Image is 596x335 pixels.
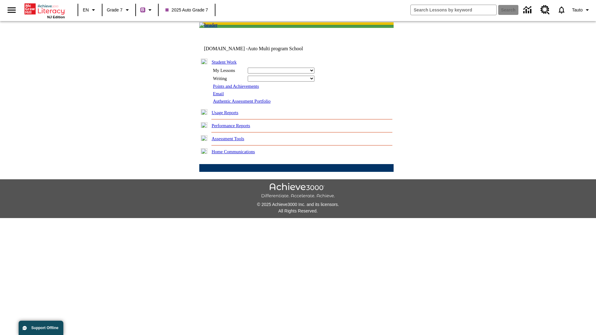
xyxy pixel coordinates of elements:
[165,7,208,13] span: 2025 Auto Grade 7
[104,4,133,16] button: Grade: Grade 7, Select a grade
[213,84,259,89] a: Points and Achievements
[212,110,238,115] a: Usage Reports
[212,123,250,128] a: Performance Reports
[212,149,255,154] a: Home Communications
[537,2,553,18] a: Resource Center, Will open in new tab
[83,7,89,13] span: EN
[199,22,218,28] img: header
[212,60,237,65] a: Student Work
[261,183,335,199] img: Achieve3000 Differentiate Accelerate Achieve
[213,76,244,81] div: Writing
[201,122,207,128] img: plus.gif
[201,109,207,115] img: plus.gif
[47,15,65,19] span: NJ Edition
[201,148,207,154] img: plus.gif
[201,59,207,64] img: minus.gif
[201,135,207,141] img: plus.gif
[213,68,244,73] div: My Lessons
[553,2,570,18] a: Notifications
[572,7,583,13] span: Tauto
[213,99,271,104] a: Authentic Assessment Portfolio
[80,4,100,16] button: Language: EN, Select a language
[248,46,303,51] nobr: Auto Multi program School
[520,2,537,19] a: Data Center
[107,7,123,13] span: Grade 7
[141,6,144,14] span: B
[138,4,156,16] button: Boost Class color is purple. Change class color
[411,5,496,15] input: search field
[2,1,21,19] button: Open side menu
[212,136,244,141] a: Assessment Tools
[31,326,58,330] span: Support Offline
[25,2,65,19] div: Home
[19,321,63,335] button: Support Offline
[570,4,594,16] button: Profile/Settings
[204,46,318,51] td: [DOMAIN_NAME] -
[213,91,224,96] a: Email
